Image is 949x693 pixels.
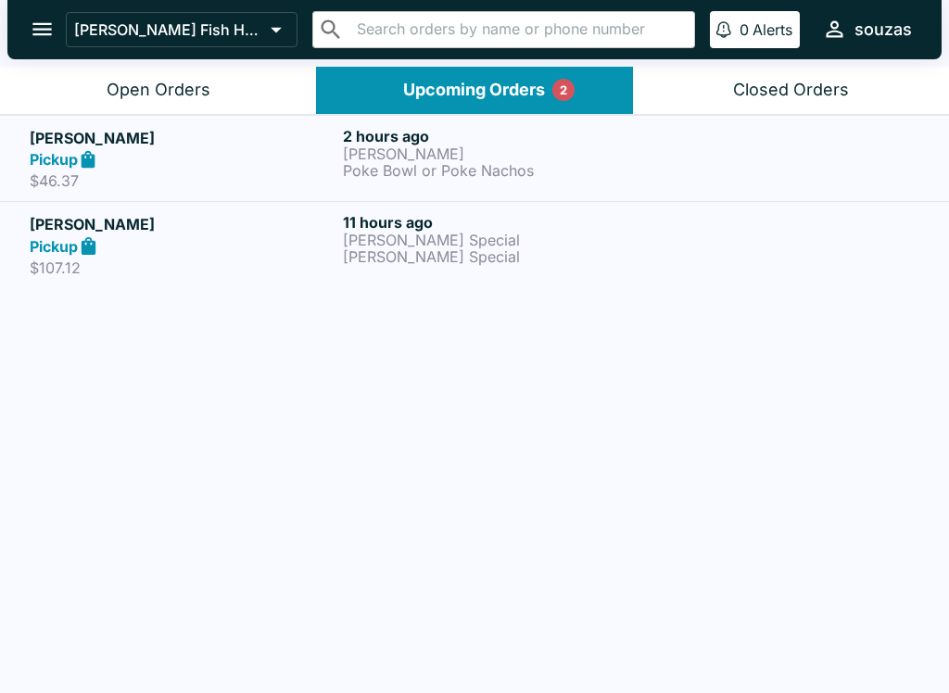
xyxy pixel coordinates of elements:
[343,162,649,179] p: Poke Bowl or Poke Nachos
[343,248,649,265] p: [PERSON_NAME] Special
[30,150,78,169] strong: Pickup
[815,9,919,49] button: souzas
[343,213,649,232] h6: 11 hours ago
[66,12,297,47] button: [PERSON_NAME] Fish House
[740,20,749,39] p: 0
[30,127,335,149] h5: [PERSON_NAME]
[733,80,849,101] div: Closed Orders
[351,17,687,43] input: Search orders by name or phone number
[30,258,335,277] p: $107.12
[343,232,649,248] p: [PERSON_NAME] Special
[560,81,567,99] p: 2
[30,237,78,256] strong: Pickup
[19,6,66,53] button: open drawer
[74,20,263,39] p: [PERSON_NAME] Fish House
[854,19,912,41] div: souzas
[107,80,210,101] div: Open Orders
[403,80,545,101] div: Upcoming Orders
[343,145,649,162] p: [PERSON_NAME]
[30,213,335,235] h5: [PERSON_NAME]
[753,20,792,39] p: Alerts
[30,171,335,190] p: $46.37
[343,127,649,145] h6: 2 hours ago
